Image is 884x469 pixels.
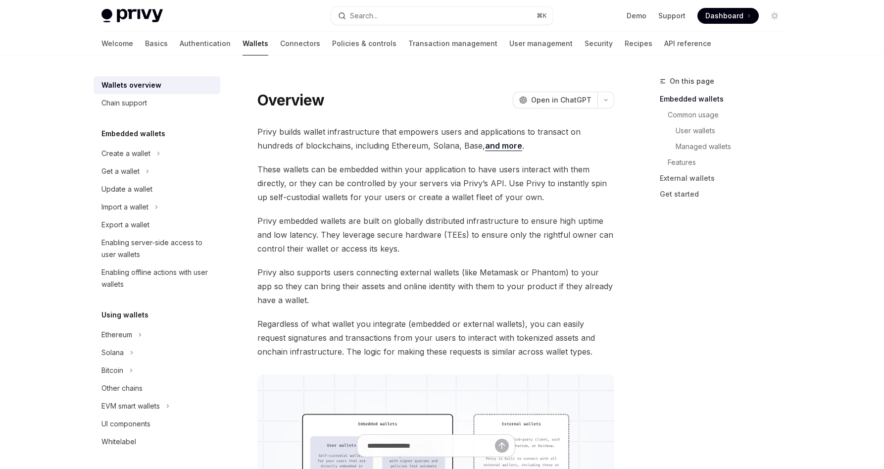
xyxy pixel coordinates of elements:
[257,91,324,109] h1: Overview
[332,32,396,55] a: Policies & controls
[145,32,168,55] a: Basics
[660,91,790,107] a: Embedded wallets
[367,435,495,457] input: Ask a question...
[531,95,591,105] span: Open in ChatGPT
[257,265,614,307] span: Privy also supports users connecting external wallets (like Metamask or Phantom) to your app so t...
[94,433,220,451] a: Whitelabel
[660,123,790,139] a: User wallets
[280,32,320,55] a: Connectors
[101,9,163,23] img: light logo
[94,397,220,415] button: EVM smart wallets
[660,155,790,170] a: Features
[94,234,220,263] a: Enabling server-side access to user wallets
[180,32,231,55] a: Authentication
[94,362,220,379] button: Bitcoin
[101,128,165,140] h5: Embedded wallets
[101,165,140,177] div: Get a wallet
[331,7,553,25] button: Search...⌘K
[94,379,220,397] a: Other chains
[257,125,614,153] span: Privy builds wallet infrastructure that empowers users and applications to transact on hundreds o...
[94,415,220,433] a: UI components
[94,162,220,180] button: Get a wallet
[101,400,160,412] div: EVM smart wallets
[767,8,783,24] button: Toggle dark mode
[94,216,220,234] a: Export a wallet
[101,32,133,55] a: Welcome
[509,32,573,55] a: User management
[94,326,220,344] button: Ethereum
[625,32,652,55] a: Recipes
[257,214,614,256] span: Privy embedded wallets are built on globally distributed infrastructure to ensure high uptime and...
[101,237,214,261] div: Enabling server-side access to user wallets
[101,79,161,91] div: Wallets overview
[660,139,790,155] a: Managed wallets
[101,266,214,290] div: Enabling offline actions with user wallets
[101,365,123,376] div: Bitcoin
[585,32,613,55] a: Security
[658,11,686,21] a: Support
[495,439,509,453] button: Send message
[94,180,220,198] a: Update a wallet
[697,8,759,24] a: Dashboard
[660,170,790,186] a: External wallets
[101,382,143,394] div: Other chains
[94,198,220,216] button: Import a wallet
[94,94,220,112] a: Chain support
[101,418,150,430] div: UI components
[101,309,148,321] h5: Using wallets
[627,11,646,21] a: Demo
[101,329,132,341] div: Ethereum
[485,141,522,151] a: and more
[670,75,714,87] span: On this page
[101,183,152,195] div: Update a wallet
[513,92,597,108] button: Open in ChatGPT
[94,76,220,94] a: Wallets overview
[94,344,220,362] button: Solana
[660,107,790,123] a: Common usage
[537,12,547,20] span: ⌘ K
[101,97,147,109] div: Chain support
[664,32,711,55] a: API reference
[101,347,124,359] div: Solana
[660,186,790,202] a: Get started
[94,145,220,162] button: Create a wallet
[705,11,743,21] span: Dashboard
[408,32,497,55] a: Transaction management
[101,436,136,448] div: Whitelabel
[101,148,150,159] div: Create a wallet
[243,32,268,55] a: Wallets
[257,162,614,204] span: These wallets can be embedded within your application to have users interact with them directly, ...
[257,317,614,359] span: Regardless of what wallet you integrate (embedded or external wallets), you can easily request si...
[101,219,149,231] div: Export a wallet
[101,201,148,213] div: Import a wallet
[350,10,378,22] div: Search...
[94,263,220,293] a: Enabling offline actions with user wallets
